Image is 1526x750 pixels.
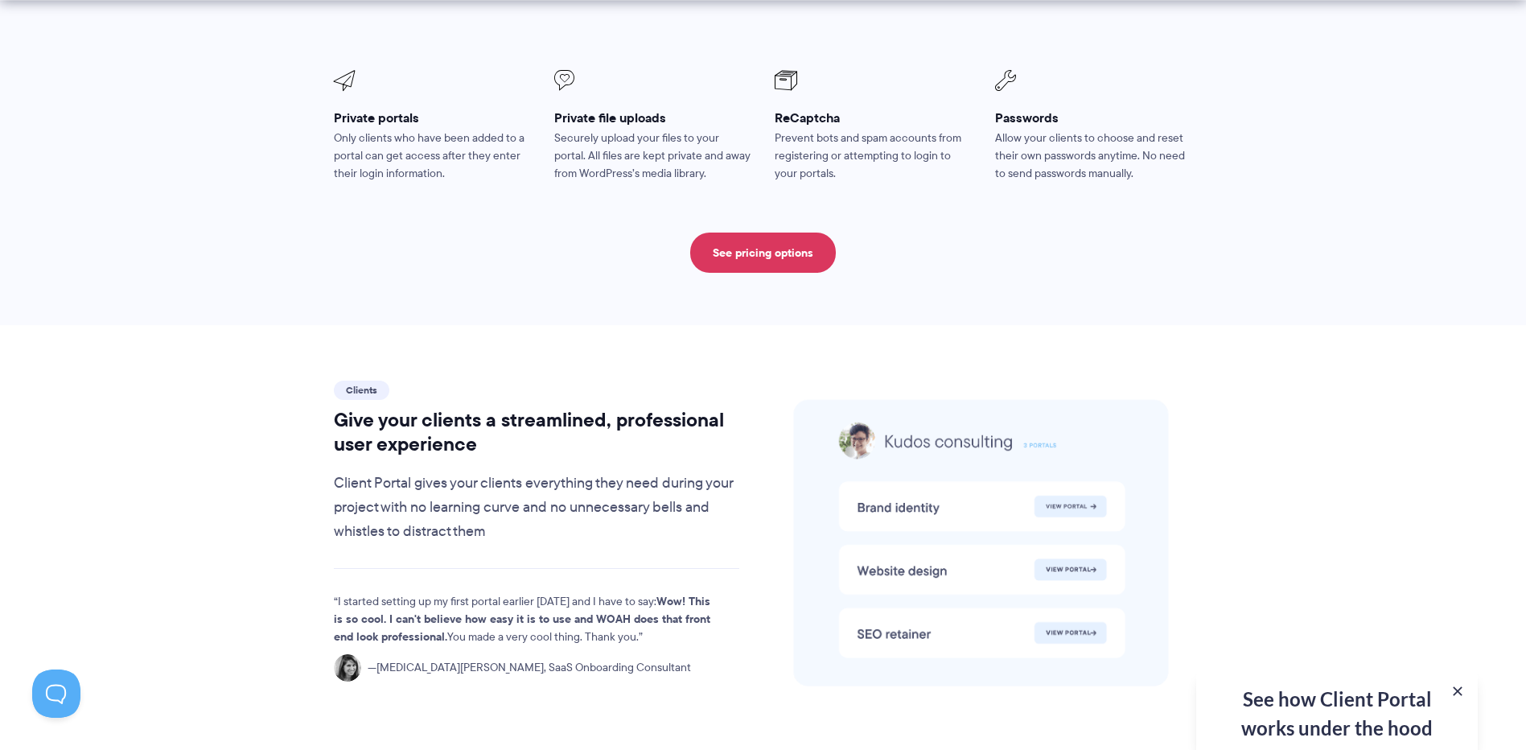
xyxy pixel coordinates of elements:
[995,109,1193,126] h3: Passwords
[775,130,973,183] p: Prevent bots and spam accounts from registering or attempting to login to your portals.
[334,408,740,456] h2: Give your clients a streamlined, professional user experience
[554,109,752,126] h3: Private file uploads
[334,109,532,126] h3: Private portals
[334,592,710,645] strong: Wow! This is so cool. I can't believe how easy it is to use and WOAH does that front end look pro...
[995,130,1193,183] p: Allow your clients to choose and reset their own passwords anytime. No need to send passwords man...
[334,381,389,400] span: Clients
[334,472,740,544] p: Client Portal gives your clients everything they need during your project with no learning curve ...
[368,659,691,677] span: [MEDICAL_DATA][PERSON_NAME], SaaS Onboarding Consultant
[334,593,712,646] p: I started setting up my first portal earlier [DATE] and I have to say: You made a very cool thing...
[690,233,836,273] a: See pricing options
[775,109,973,126] h3: ReCaptcha
[32,670,80,718] iframe: Toggle Customer Support
[334,130,532,183] p: Only clients who have been added to a portal can get access after they enter their login informat...
[554,130,752,183] p: Securely upload your files to your portal. All files are kept private and away from WordPress’s m...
